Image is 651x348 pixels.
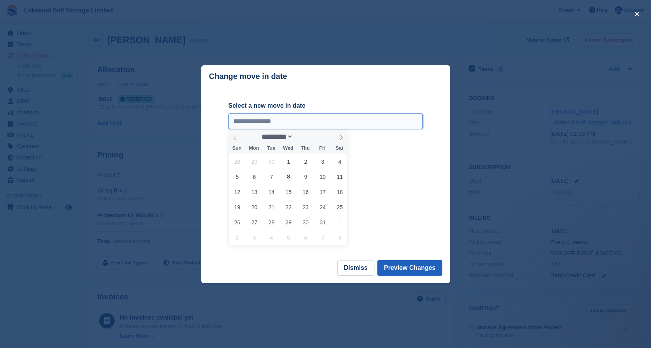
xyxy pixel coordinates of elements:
span: Wed [279,146,297,151]
span: October 1, 2025 [281,154,296,169]
span: Sun [229,146,246,151]
span: October 4, 2025 [332,154,347,169]
span: October 9, 2025 [298,169,313,184]
span: November 4, 2025 [264,230,279,245]
span: October 8, 2025 [281,169,296,184]
span: November 5, 2025 [281,230,296,245]
span: October 7, 2025 [264,169,279,184]
span: November 1, 2025 [332,215,347,230]
span: November 6, 2025 [298,230,313,245]
span: October 26, 2025 [230,215,245,230]
span: October 16, 2025 [298,184,313,199]
span: October 22, 2025 [281,199,296,215]
span: November 2, 2025 [230,230,245,245]
span: October 6, 2025 [247,169,262,184]
span: October 21, 2025 [264,199,279,215]
span: September 30, 2025 [264,154,279,169]
span: October 11, 2025 [332,169,347,184]
span: November 3, 2025 [247,230,262,245]
span: October 24, 2025 [315,199,330,215]
span: November 8, 2025 [332,230,347,245]
input: Year [293,133,318,141]
span: October 5, 2025 [230,169,245,184]
span: Fri [314,146,331,151]
span: October 19, 2025 [230,199,245,215]
label: Select a new move in date [229,101,423,110]
span: October 3, 2025 [315,154,330,169]
span: October 15, 2025 [281,184,296,199]
span: October 13, 2025 [247,184,262,199]
span: September 29, 2025 [247,154,262,169]
span: October 30, 2025 [298,215,313,230]
span: Sat [331,146,348,151]
span: October 27, 2025 [247,215,262,230]
p: Change move in date [209,72,287,81]
span: October 14, 2025 [264,184,279,199]
span: October 12, 2025 [230,184,245,199]
span: September 28, 2025 [230,154,245,169]
span: October 28, 2025 [264,215,279,230]
span: October 17, 2025 [315,184,330,199]
span: Thu [297,146,314,151]
span: October 25, 2025 [332,199,347,215]
span: Mon [245,146,262,151]
span: October 18, 2025 [332,184,347,199]
span: October 31, 2025 [315,215,330,230]
button: close [631,8,643,20]
select: Month [259,133,293,141]
button: Preview Changes [377,260,442,276]
span: October 29, 2025 [281,215,296,230]
span: October 20, 2025 [247,199,262,215]
span: Tue [262,146,279,151]
span: October 23, 2025 [298,199,313,215]
button: Dismiss [337,260,374,276]
span: October 2, 2025 [298,154,313,169]
span: October 10, 2025 [315,169,330,184]
span: November 7, 2025 [315,230,330,245]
